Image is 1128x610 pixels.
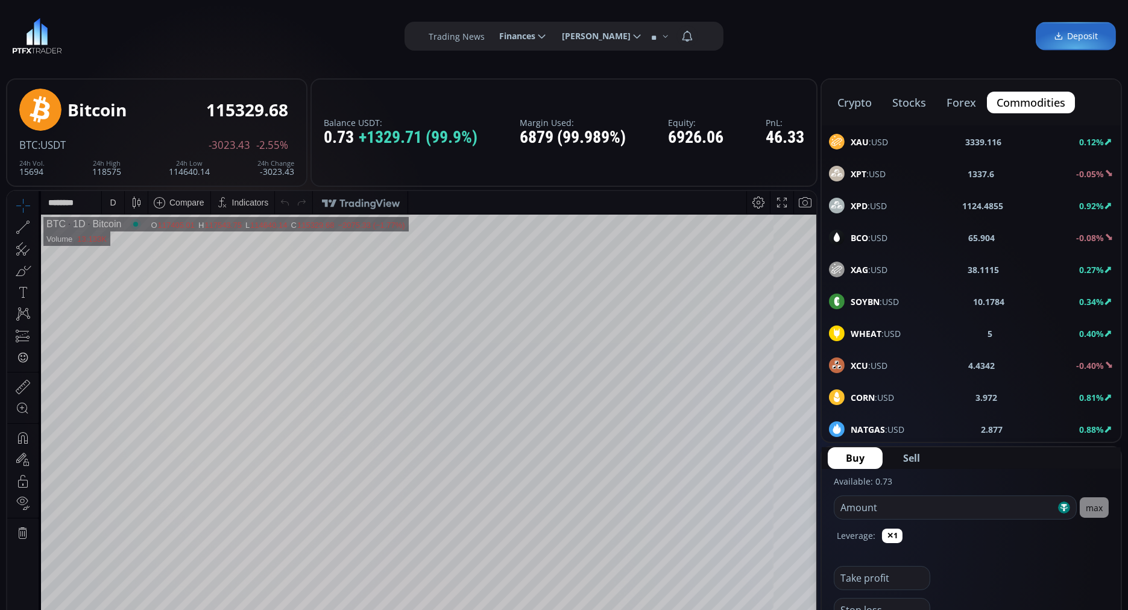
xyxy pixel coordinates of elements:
div: 3m [78,485,90,495]
div: 46.33 [766,128,804,147]
div: Toggle Percentage [746,479,763,502]
div: −2075.33 (−1.77%) [330,30,397,39]
div: 5y [43,485,52,495]
b: 3339.116 [966,136,1002,148]
div: 1d [136,485,146,495]
span: 13:49:53 (UTC) [672,485,730,495]
div: 6879 (99.989%) [520,128,626,147]
b: 0.40% [1079,328,1104,339]
span: :USD [851,136,888,148]
b: 0.92% [1079,200,1104,212]
b: 0.27% [1079,264,1104,275]
div: Compare [162,7,197,16]
span: :USD [851,231,887,244]
button: Sell [885,447,938,469]
b: 0.34% [1079,296,1104,307]
div: 115329.68 [206,101,288,119]
div:  [11,161,20,172]
div: -3023.43 [257,160,294,176]
div: 115329.68 [290,30,327,39]
div: Bitcoin [78,28,114,39]
div: Volume [39,43,65,52]
div: 114640.14 [169,160,210,176]
div: Hide Drawings Toolbar [28,450,33,467]
b: 38.1115 [968,263,999,276]
label: Balance USDT: [324,118,477,127]
b: XPD [851,200,868,212]
div: 24h Change [257,160,294,167]
div: 24h High [92,160,121,167]
b: -0.05% [1076,168,1104,180]
span: :USD [851,327,901,340]
label: Trading News [429,30,485,43]
span: BTC [19,138,38,152]
b: 0.81% [1079,392,1104,403]
button: commodities [987,92,1075,113]
b: 65.904 [969,231,995,244]
span: :USD [851,168,886,180]
b: 1337.6 [968,168,994,180]
div: O [143,30,150,39]
b: BCO [851,232,868,244]
span: :USD [851,295,899,308]
b: 2.877 [981,423,1003,436]
button: forex [937,92,986,113]
div: 117405.01 [151,30,187,39]
div: 0.73 [324,128,477,147]
button: ✕1 [882,529,903,543]
div: log [767,485,778,495]
div: 15694 [19,160,45,176]
b: XCU [851,360,868,371]
span: [PERSON_NAME] [553,24,631,48]
b: CORN [851,392,875,403]
div: 117543.75 [197,30,234,39]
div: L [238,30,243,39]
div: 24h Low [169,160,210,167]
b: -0.40% [1076,360,1104,371]
button: 13:49:53 (UTC) [668,479,734,502]
button: crypto [828,92,881,113]
span: :USD [851,263,887,276]
span: Deposit [1054,30,1098,43]
button: stocks [883,92,936,113]
div: 1y [61,485,70,495]
div: Market open [123,28,134,39]
div: Go to [162,479,181,502]
b: 10.1784 [974,295,1005,308]
div: Toggle Log Scale [763,479,783,502]
div: 118575 [92,160,121,176]
b: 1124.4855 [963,200,1004,212]
span: -3023.43 [209,140,250,151]
span: :USD [851,359,887,372]
label: PnL: [766,118,804,127]
b: NATGAS [851,424,885,435]
span: :USD [851,423,904,436]
b: 4.4342 [969,359,995,372]
label: Leverage: [837,529,875,542]
b: XAG [851,264,868,275]
div: 1D [58,28,78,39]
span: Finances [491,24,535,48]
div: 5d [119,485,128,495]
img: LOGO [12,18,62,54]
b: XAU [851,136,869,148]
div: 114640.14 [243,30,280,39]
b: 5 [988,327,992,340]
div: H [191,30,197,39]
span: Sell [903,451,920,465]
span: -2.55% [256,140,288,151]
div: Bitcoin [68,101,127,119]
span: :USDT [38,138,66,152]
div: auto [787,485,803,495]
span: Buy [846,451,865,465]
div: C [284,30,290,39]
b: 3.972 [976,391,998,404]
b: SOYBN [851,296,880,307]
div: BTC [39,28,58,39]
label: Equity: [668,118,723,127]
b: 0.88% [1079,424,1104,435]
span: :USD [851,200,887,212]
div: Toggle Auto Scale [783,479,807,502]
span: +1329.71 (99.9%) [359,128,477,147]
